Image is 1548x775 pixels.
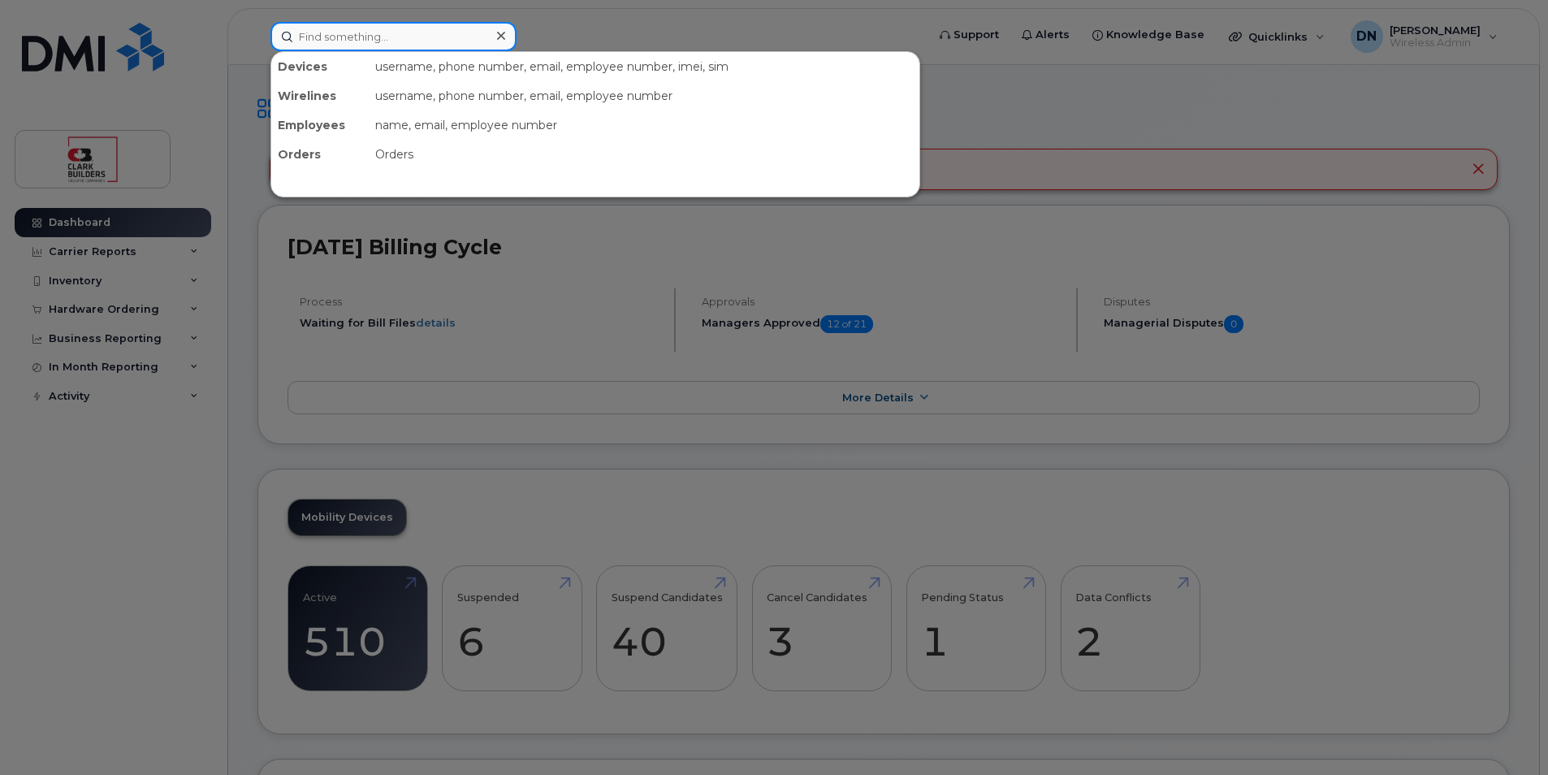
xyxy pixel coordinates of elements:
div: name, email, employee number [369,110,919,140]
div: Devices [271,52,369,81]
div: Wirelines [271,81,369,110]
div: username, phone number, email, employee number [369,81,919,110]
div: Employees [271,110,369,140]
div: username, phone number, email, employee number, imei, sim [369,52,919,81]
div: Orders [271,140,369,169]
div: Orders [369,140,919,169]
